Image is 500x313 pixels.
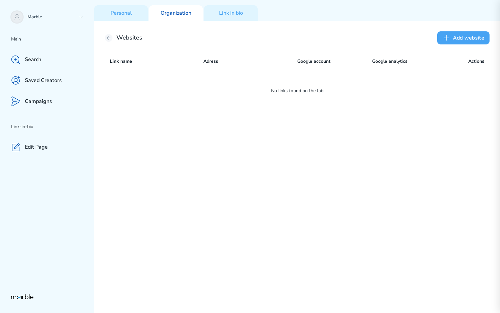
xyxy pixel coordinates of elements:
p: Saved Creators [25,77,62,84]
button: Add website [437,31,490,44]
p: Edit Page [25,144,48,151]
p: No links found on the tab [105,87,490,95]
p: Search [25,56,41,63]
p: Campaigns [25,98,52,105]
p: Actions [468,58,484,65]
p: Link-in-bio [11,123,94,131]
p: Link in bio [219,10,243,17]
p: Personal [111,10,132,17]
p: Adress [203,58,297,65]
p: Main [11,35,94,43]
p: Google analytics [372,58,447,65]
p: Organization [161,10,191,17]
p: Marble [27,14,76,20]
p: Google account [297,58,372,65]
p: Link name [110,58,203,65]
h2: Websites [116,34,142,41]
